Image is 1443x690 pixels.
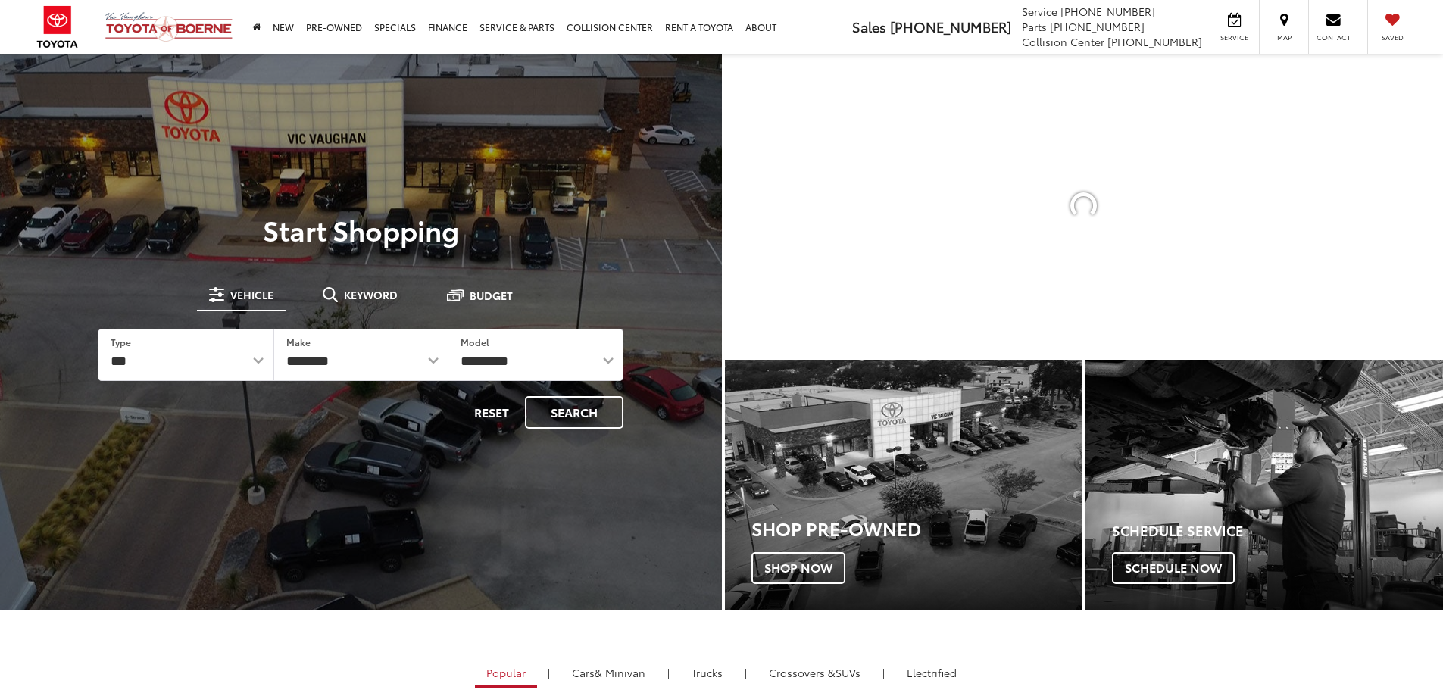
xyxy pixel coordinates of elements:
span: Contact [1317,33,1351,42]
label: Type [111,336,131,348]
span: Schedule Now [1112,552,1235,584]
span: Shop Now [751,552,845,584]
span: [PHONE_NUMBER] [1060,4,1155,19]
span: Keyword [344,289,398,300]
span: Crossovers & [769,665,836,680]
span: Map [1267,33,1301,42]
button: Search [525,396,623,429]
span: Budget [470,290,513,301]
a: Cars [561,660,657,685]
span: [PHONE_NUMBER] [1050,19,1145,34]
a: Popular [475,660,537,688]
li: | [741,665,751,680]
a: Shop Pre-Owned Shop Now [725,360,1082,610]
a: Trucks [680,660,734,685]
a: SUVs [757,660,872,685]
label: Make [286,336,311,348]
span: [PHONE_NUMBER] [1107,34,1202,49]
li: | [664,665,673,680]
li: | [879,665,889,680]
span: & Minivan [595,665,645,680]
img: Vic Vaughan Toyota of Boerne [105,11,233,42]
p: Start Shopping [64,214,658,245]
a: Electrified [895,660,968,685]
span: Collision Center [1022,34,1104,49]
h3: Shop Pre-Owned [751,518,1082,538]
a: Schedule Service Schedule Now [1085,360,1443,610]
span: Sales [852,17,886,36]
div: Toyota [725,360,1082,610]
div: Toyota [1085,360,1443,610]
li: | [544,665,554,680]
span: [PHONE_NUMBER] [890,17,1011,36]
h4: Schedule Service [1112,523,1443,539]
button: Reset [461,396,522,429]
span: Vehicle [230,289,273,300]
label: Model [461,336,489,348]
span: Parts [1022,19,1047,34]
span: Saved [1376,33,1409,42]
span: Service [1022,4,1057,19]
span: Service [1217,33,1251,42]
